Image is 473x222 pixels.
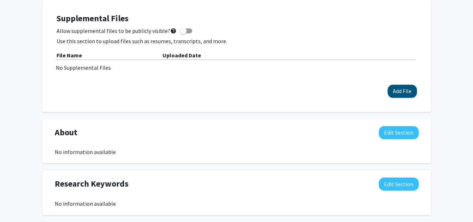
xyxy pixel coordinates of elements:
[57,27,177,35] span: Allow supplemental files to be publicly visible?
[55,199,419,208] div: No information available
[57,52,82,59] b: File Name
[55,126,77,139] span: About
[388,85,417,98] button: Add File
[379,177,419,190] button: Edit Research Keywords
[55,148,419,156] div: No information available
[55,177,129,190] span: Research Keywords
[56,63,418,72] div: No Supplemental Files
[5,190,30,217] iframe: Chat
[379,126,419,139] button: Edit About
[162,52,201,59] b: Uploaded Date
[57,13,417,24] h4: Supplemental Files
[57,37,417,45] p: Use this section to upload files such as resumes, transcripts, and more.
[170,27,177,35] mat-icon: help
